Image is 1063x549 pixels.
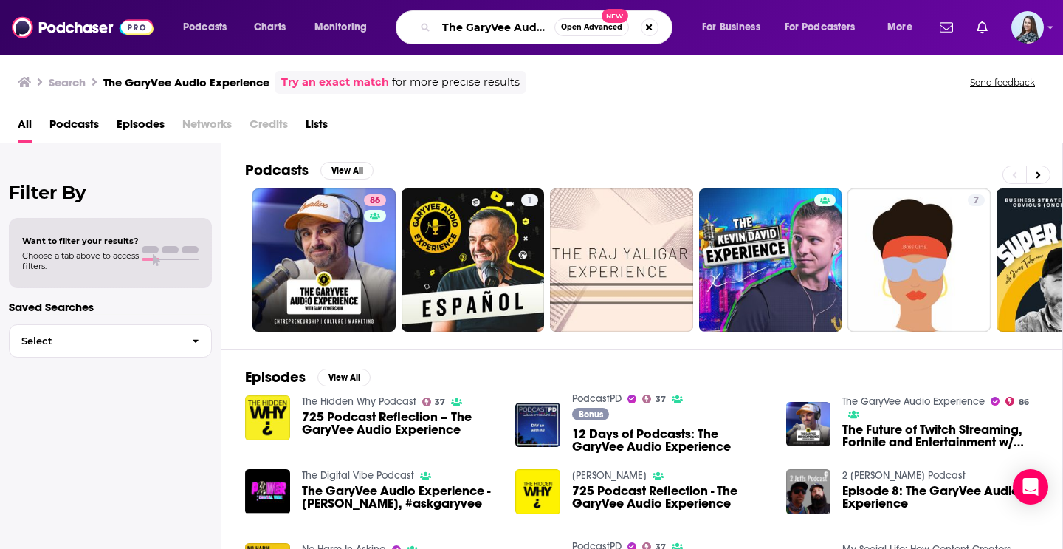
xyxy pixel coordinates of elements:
a: 86 [252,188,396,332]
a: 37 [642,395,666,403]
a: 37 [422,398,446,406]
button: Show profile menu [1011,11,1044,44]
a: PodcastsView All [245,161,374,180]
img: 12 Days of Podcasts: The GaryVee Audio Experience [515,403,560,448]
h2: Podcasts [245,161,309,180]
a: 7 [847,188,991,332]
a: The GaryVee Audio Experience - Gary Vaynerchuk, #askgaryvee [302,485,498,510]
img: Podchaser - Follow, Share and Rate Podcasts [12,13,154,41]
a: 7 [968,194,985,206]
a: 725 Podcast Reflection - The GaryVee Audio Experience [572,485,768,510]
a: The GaryVee Audio Experience [842,395,985,408]
button: open menu [173,16,246,39]
span: 37 [435,399,445,406]
span: for more precise results [392,74,520,91]
button: View All [320,162,374,180]
a: The Future of Twitch Streaming, Fortnite and Entertainment w/ Clix | The GaryVee Audio Experience [842,423,1039,449]
h3: The GaryVee Audio Experience [103,75,269,89]
input: Search podcasts, credits, & more... [436,16,554,39]
a: Podcasts [49,112,99,143]
a: Show notifications dropdown [934,15,959,40]
span: For Podcasters [785,17,856,38]
button: View All [317,369,371,386]
div: Search podcasts, credits, & more... [410,10,687,44]
span: Charts [254,17,286,38]
button: Open AdvancedNew [554,18,629,36]
div: Open Intercom Messenger [1013,469,1048,505]
span: The GaryVee Audio Experience - [PERSON_NAME], #askgaryvee [302,485,498,510]
h2: Episodes [245,368,306,386]
button: Select [9,324,212,358]
img: 725 Podcast Reflection - The GaryVee Audio Experience [515,469,560,514]
a: The Hidden Why Podcast [302,395,416,408]
img: 725 Podcast Reflection – The GaryVee Audio Experience [245,395,290,440]
span: 86 [1019,399,1029,406]
a: 1 [402,188,545,332]
img: The GaryVee Audio Experience - Gary Vaynerchuk, #askgaryvee [245,469,290,514]
a: Charts [244,16,295,39]
a: 86 [1005,397,1029,406]
a: Episode 8: The GaryVee Audio Experience [842,485,1039,510]
a: Lists [306,112,328,143]
span: For Business [702,17,760,38]
a: 1 [521,194,538,206]
a: Leigh Martinuzzi [572,469,647,482]
button: open menu [304,16,386,39]
button: open menu [775,16,877,39]
span: 86 [370,194,380,208]
h2: Filter By [9,182,212,203]
span: 7 [974,194,979,208]
span: Credits [250,112,288,143]
span: Select [10,336,180,346]
a: Episodes [117,112,165,143]
a: The Digital Vibe Podcast [302,469,414,482]
span: 1 [527,194,532,208]
a: 86 [364,194,386,206]
img: The Future of Twitch Streaming, Fortnite and Entertainment w/ Clix | The GaryVee Audio Experience [786,402,831,447]
button: open menu [692,16,779,39]
h3: Search [49,75,86,89]
a: Show notifications dropdown [971,15,994,40]
button: open menu [877,16,931,39]
a: 725 Podcast Reflection – The GaryVee Audio Experience [302,411,498,436]
span: Choose a tab above to access filters. [22,250,139,271]
a: All [18,112,32,143]
span: New [602,9,628,23]
p: Saved Searches [9,300,212,314]
span: Logged in as brookefortierpr [1011,11,1044,44]
a: 12 Days of Podcasts: The GaryVee Audio Experience [572,428,768,453]
span: 37 [656,396,666,403]
a: PodcastPD [572,392,622,405]
img: User Profile [1011,11,1044,44]
img: Episode 8: The GaryVee Audio Experience [786,469,831,514]
span: Want to filter your results? [22,236,139,246]
span: Open Advanced [561,24,622,31]
span: Bonus [579,410,603,419]
span: More [887,17,912,38]
span: Networks [182,112,232,143]
a: Try an exact match [281,74,389,91]
button: Send feedback [966,76,1039,89]
span: Podcasts [183,17,227,38]
a: 2 Jeffs Podcast [842,469,966,482]
span: Monitoring [314,17,367,38]
a: EpisodesView All [245,368,371,386]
